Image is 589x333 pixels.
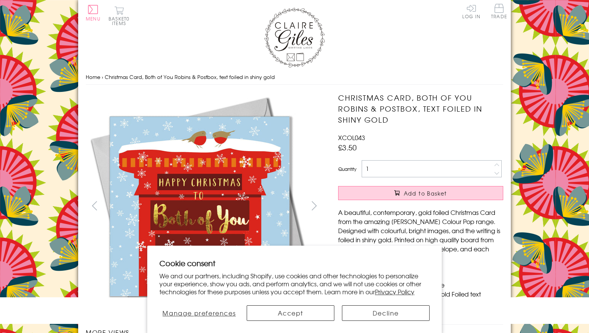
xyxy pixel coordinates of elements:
[338,133,365,142] span: XCOL043
[102,73,103,80] span: ›
[338,92,503,125] h1: Christmas Card, Both of You Robins & Postbox, text foiled in shiny gold
[338,186,503,200] button: Add to Basket
[109,6,129,25] button: Basket0 items
[404,189,447,197] span: Add to Basket
[264,8,325,68] img: Claire Giles Greetings Cards
[491,4,507,19] span: Trade
[162,308,236,317] span: Manage preferences
[86,5,101,21] button: Menu
[112,15,129,27] span: 0 items
[86,92,313,320] img: Christmas Card, Both of You Robins & Postbox, text foiled in shiny gold
[491,4,507,20] a: Trade
[86,73,100,80] a: Home
[323,92,551,320] img: Christmas Card, Both of You Robins & Postbox, text foiled in shiny gold
[247,305,334,321] button: Accept
[159,272,430,295] p: We and our partners, including Shopify, use cookies and other technologies to personalize your ex...
[338,208,503,262] p: A beautiful, contemporary, gold foiled Christmas Card from the amazing [PERSON_NAME] Colour Pop r...
[338,142,357,153] span: £3.50
[86,15,101,22] span: Menu
[338,166,356,172] label: Quantity
[375,287,414,296] a: Privacy Policy
[105,73,275,80] span: Christmas Card, Both of You Robins & Postbox, text foiled in shiny gold
[342,305,430,321] button: Decline
[86,197,103,214] button: prev
[159,305,239,321] button: Manage preferences
[86,69,503,85] nav: breadcrumbs
[159,258,430,268] h2: Cookie consent
[462,4,480,19] a: Log In
[306,197,323,214] button: next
